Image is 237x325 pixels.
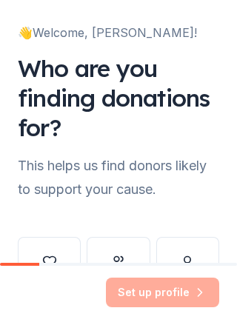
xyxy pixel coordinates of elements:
div: 👋 Welcome, [PERSON_NAME]! [18,24,219,41]
button: Nonprofit [18,237,81,308]
div: Who are you finding donations for? [18,53,219,142]
button: Individual [156,237,219,308]
button: Other group [87,237,150,308]
div: This helps us find donors likely to support your cause. [18,154,219,201]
